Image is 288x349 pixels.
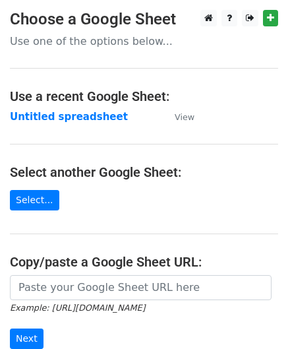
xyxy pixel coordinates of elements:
a: View [161,111,194,123]
small: View [175,112,194,122]
a: Untitled spreadsheet [10,111,128,123]
small: Example: [URL][DOMAIN_NAME] [10,303,145,313]
h4: Select another Google Sheet: [10,164,278,180]
h4: Copy/paste a Google Sheet URL: [10,254,278,270]
input: Next [10,329,43,349]
h3: Choose a Google Sheet [10,10,278,29]
p: Use one of the options below... [10,34,278,48]
a: Select... [10,190,59,210]
input: Paste your Google Sheet URL here [10,275,272,300]
h4: Use a recent Google Sheet: [10,88,278,104]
